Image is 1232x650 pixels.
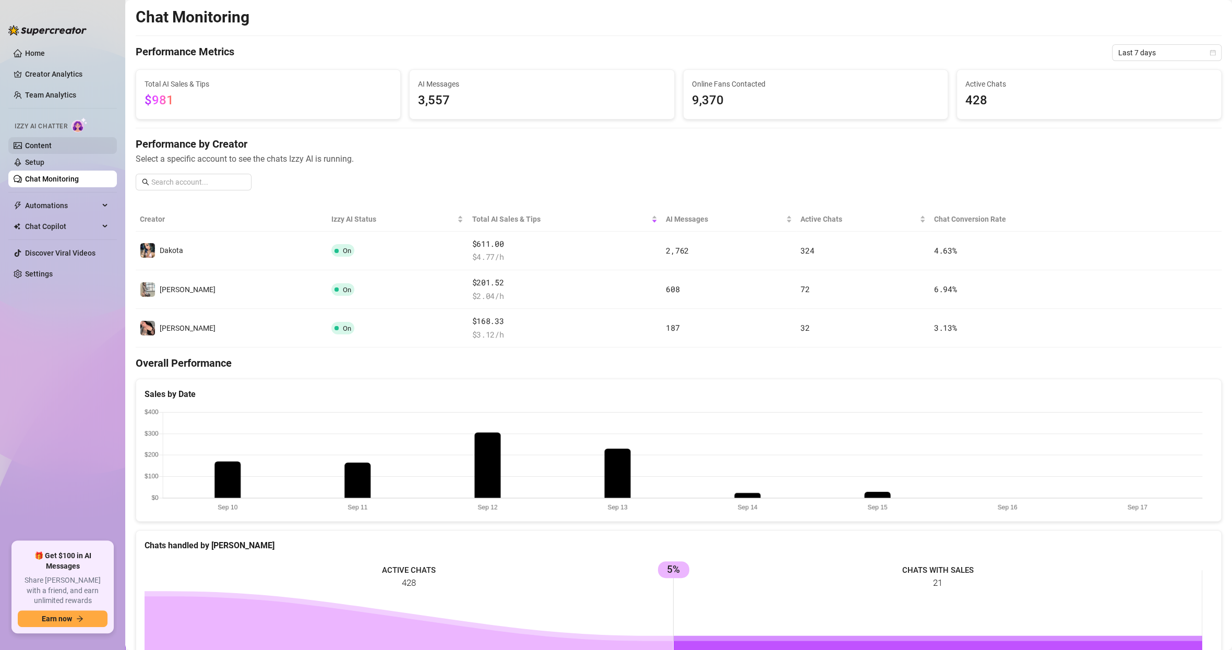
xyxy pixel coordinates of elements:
span: [PERSON_NAME] [160,324,216,332]
span: 72 [800,284,809,294]
a: Setup [25,158,44,166]
h4: Performance Metrics [136,44,234,61]
span: AI Messages [418,78,665,90]
span: calendar [1210,50,1216,56]
span: search [142,178,149,186]
span: Izzy AI Chatter [15,122,67,131]
span: Select a specific account to see the chats Izzy AI is running. [136,152,1222,165]
th: Creator [136,207,327,232]
a: Creator Analytics [25,66,109,82]
a: Chat Monitoring [25,175,79,183]
th: Total AI Sales & Tips [468,207,662,232]
img: Chat Copilot [14,223,20,230]
span: $ 2.04 /h [472,290,657,303]
h4: Performance by Creator [136,137,1222,151]
span: 608 [666,284,679,294]
span: Dakota [160,246,183,255]
a: Team Analytics [25,91,76,99]
div: Sales by Date [145,388,1213,401]
span: Automations [25,197,99,214]
span: Active Chats [800,213,917,225]
span: Last 7 days [1118,45,1215,61]
span: 324 [800,245,814,256]
span: Total AI Sales & Tips [472,213,649,225]
th: Izzy AI Status [327,207,468,232]
span: 3.13 % [934,322,957,333]
input: Search account... [151,176,245,188]
span: $611.00 [472,238,657,250]
span: 32 [800,322,809,333]
span: AI Messages [666,213,784,225]
a: Discover Viral Videos [25,249,95,257]
span: Share [PERSON_NAME] with a friend, and earn unlimited rewards [18,575,107,606]
span: 4.63 % [934,245,957,256]
div: Chats handled by [PERSON_NAME] [145,539,1213,552]
span: [PERSON_NAME] [160,285,216,294]
span: thunderbolt [14,201,22,210]
span: Chat Copilot [25,218,99,235]
span: $201.52 [472,276,657,289]
span: 🎁 Get $100 in AI Messages [18,551,107,571]
span: On [343,247,351,255]
th: AI Messages [662,207,796,232]
img: logo-BBDzfeDw.svg [8,25,87,35]
span: 9,370 [692,91,939,111]
th: Chat Conversion Rate [930,207,1113,232]
span: Total AI Sales & Tips [145,78,392,90]
span: Online Fans Contacted [692,78,939,90]
a: Content [25,141,52,150]
h4: Overall Performance [136,356,1222,370]
a: Settings [25,270,53,278]
span: Izzy AI Status [331,213,455,225]
a: Home [25,49,45,57]
span: $ 3.12 /h [472,329,657,341]
span: 2,762 [666,245,689,256]
span: 187 [666,322,679,333]
th: Active Chats [796,207,930,232]
span: 3,557 [418,91,665,111]
span: 6.94 % [934,284,957,294]
img: Dakota [140,243,155,258]
span: 428 [965,91,1213,111]
span: On [343,286,351,294]
button: Earn nowarrow-right [18,610,107,627]
img: Erika [140,282,155,297]
span: Earn now [42,615,72,623]
span: $ 4.77 /h [472,251,657,263]
span: Active Chats [965,78,1213,90]
img: AI Chatter [71,117,88,133]
span: $168.33 [472,315,657,328]
span: arrow-right [76,615,83,622]
img: Bonnie [140,321,155,335]
h2: Chat Monitoring [136,7,249,27]
span: On [343,324,351,332]
span: $981 [145,93,174,107]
